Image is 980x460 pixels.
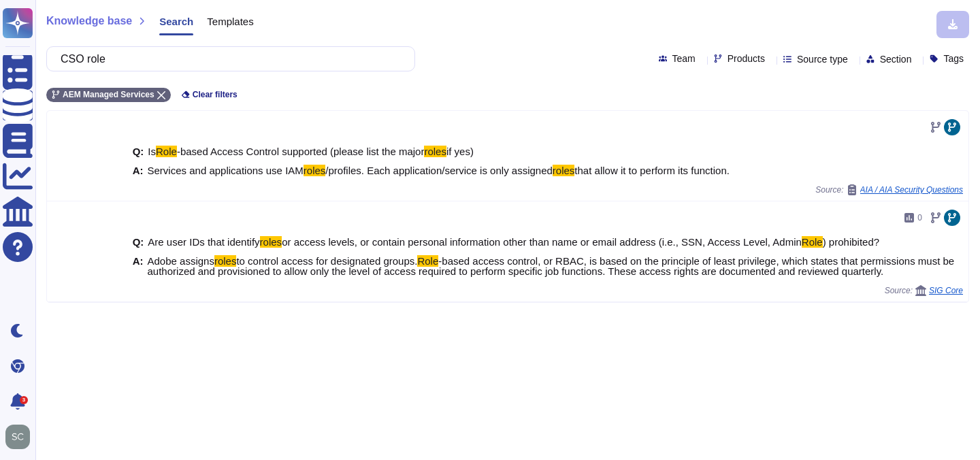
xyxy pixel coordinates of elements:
[207,16,253,27] span: Templates
[917,214,922,222] span: 0
[553,165,575,176] mark: roles
[304,165,326,176] mark: roles
[446,146,474,157] span: if yes)
[133,237,144,247] b: Q:
[148,255,955,277] span: -based access control, or RBAC, is based on the principle of least privilege, which states that p...
[797,54,848,64] span: Source type
[260,236,282,248] mark: roles
[325,165,553,176] span: /profiles. Each application/service is only assigned
[943,54,964,63] span: Tags
[860,186,963,194] span: AIA / AIA Security Questions
[929,286,963,295] span: SIG Core
[133,256,144,276] b: A:
[885,285,963,296] span: Source:
[159,16,193,27] span: Search
[20,396,28,404] div: 3
[672,54,696,63] span: Team
[5,425,30,449] img: user
[54,47,401,71] input: Search a question or template...
[148,236,259,248] span: Are user IDs that identify
[728,54,765,63] span: Products
[148,146,156,157] span: Is
[193,91,238,99] span: Clear filters
[815,184,963,195] span: Source:
[177,146,425,157] span: -based Access Control supported (please list the major
[424,146,446,157] mark: roles
[880,54,912,64] span: Section
[63,91,154,99] span: AEM Managed Services
[46,16,132,27] span: Knowledge base
[282,236,802,248] span: or access levels, or contain personal information other than name or email address (i.e., SSN, Ac...
[148,165,304,176] span: Services and applications use IAM
[148,255,214,267] span: Adobe assigns
[236,255,417,267] span: to control access for designated groups.
[133,146,144,157] b: Q:
[802,236,823,248] mark: Role
[417,255,438,267] mark: Role
[574,165,730,176] span: that allow it to perform its function.
[156,146,177,157] mark: Role
[823,236,879,248] span: ) prohibited?
[133,165,144,176] b: A:
[3,422,39,452] button: user
[214,255,237,267] mark: roles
